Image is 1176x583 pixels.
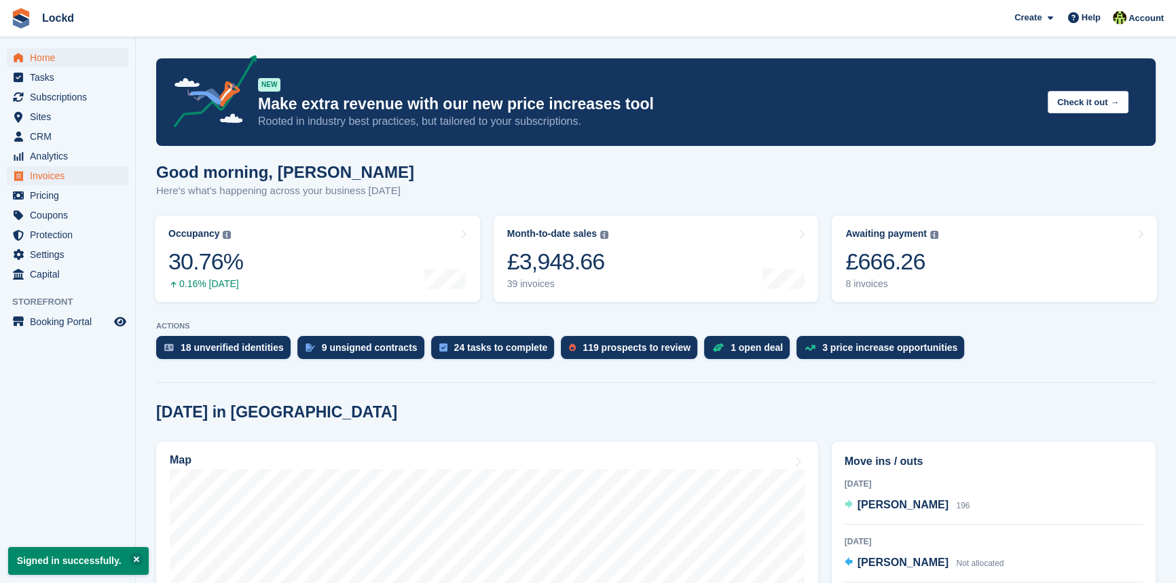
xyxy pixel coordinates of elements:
h1: Good morning, [PERSON_NAME] [156,163,414,181]
span: Not allocated [956,559,1004,568]
div: [DATE] [845,535,1143,548]
div: Month-to-date sales [507,228,597,240]
div: £3,948.66 [507,248,608,276]
a: 1 open deal [704,336,796,366]
p: Here's what's happening across your business [DATE] [156,183,414,199]
span: Subscriptions [30,88,111,107]
img: icon-info-grey-7440780725fd019a000dd9b08b2336e03edf1995a4989e88bcd33f0948082b44.svg [930,231,938,239]
span: Home [30,48,111,67]
a: 119 prospects to review [561,336,704,366]
span: Pricing [30,186,111,205]
a: menu [7,312,128,331]
img: contract_signature_icon-13c848040528278c33f63329250d36e43548de30e8caae1d1a13099fd9432cc5.svg [306,343,315,352]
div: £666.26 [845,248,938,276]
img: deal-1b604bf984904fb50ccaf53a9ad4b4a5d6e5aea283cecdc64d6e3604feb123c2.svg [712,343,724,352]
div: 39 invoices [507,278,608,290]
div: 8 invoices [845,278,938,290]
span: Capital [30,265,111,284]
div: Occupancy [168,228,219,240]
span: Settings [30,245,111,264]
span: Tasks [30,68,111,87]
span: Booking Portal [30,312,111,331]
a: menu [7,48,128,67]
a: 3 price increase opportunities [796,336,971,366]
img: price-adjustments-announcement-icon-8257ccfd72463d97f412b2fc003d46551f7dbcb40ab6d574587a9cd5c0d94... [162,55,257,132]
div: 119 prospects to review [583,342,691,353]
a: Month-to-date sales £3,948.66 39 invoices [494,216,819,302]
a: 9 unsigned contracts [297,336,431,366]
span: Storefront [12,295,135,309]
a: menu [7,127,128,146]
img: Jamie Budding [1113,11,1126,24]
div: [DATE] [845,478,1143,490]
div: 18 unverified identities [181,342,284,353]
img: verify_identity-adf6edd0f0f0b5bbfe63781bf79b02c33cf7c696d77639b501bdc392416b5a36.svg [164,343,174,352]
a: menu [7,147,128,166]
button: Check it out → [1048,91,1128,113]
div: 30.76% [168,248,243,276]
span: Coupons [30,206,111,225]
a: 18 unverified identities [156,336,297,366]
span: Account [1128,12,1164,25]
span: [PERSON_NAME] [858,557,949,568]
a: menu [7,245,128,264]
span: CRM [30,127,111,146]
span: Sites [30,107,111,126]
span: Analytics [30,147,111,166]
h2: Move ins / outs [845,453,1143,470]
div: 0.16% [DATE] [168,278,243,290]
a: menu [7,88,128,107]
h2: [DATE] in [GEOGRAPHIC_DATA] [156,403,397,421]
a: menu [7,166,128,185]
a: [PERSON_NAME] 196 [845,497,970,514]
img: icon-info-grey-7440780725fd019a000dd9b08b2336e03edf1995a4989e88bcd33f0948082b44.svg [600,231,608,239]
a: Occupancy 30.76% 0.16% [DATE] [155,216,480,302]
a: 24 tasks to complete [431,336,562,366]
div: 1 open deal [731,342,783,353]
div: NEW [258,78,280,92]
a: Preview store [112,314,128,330]
div: 3 price increase opportunities [822,342,957,353]
img: task-75834270c22a3079a89374b754ae025e5fb1db73e45f91037f5363f120a921f8.svg [439,343,447,352]
p: Make extra revenue with our new price increases tool [258,94,1037,114]
a: Awaiting payment £666.26 8 invoices [832,216,1157,302]
p: ACTIONS [156,322,1156,331]
a: menu [7,107,128,126]
span: 196 [956,501,970,510]
img: prospect-51fa495bee0391a8d652442698ab0144808aea92771e9ea1ae160a38d050c398.svg [569,343,576,352]
span: Invoices [30,166,111,185]
span: Create [1014,11,1042,24]
a: menu [7,206,128,225]
div: Awaiting payment [845,228,927,240]
img: icon-info-grey-7440780725fd019a000dd9b08b2336e03edf1995a4989e88bcd33f0948082b44.svg [223,231,231,239]
a: menu [7,225,128,244]
a: menu [7,186,128,205]
span: Protection [30,225,111,244]
img: price_increase_opportunities-93ffe204e8149a01c8c9dc8f82e8f89637d9d84a8eef4429ea346261dce0b2c0.svg [805,345,815,351]
a: [PERSON_NAME] Not allocated [845,554,1004,572]
div: 24 tasks to complete [454,342,548,353]
h2: Map [170,454,191,466]
a: menu [7,265,128,284]
span: [PERSON_NAME] [858,499,949,510]
span: Help [1082,11,1101,24]
a: Lockd [37,7,79,29]
div: 9 unsigned contracts [322,342,418,353]
img: stora-icon-8386f47178a22dfd0bd8f6a31ec36ba5ce8667c1dd55bd0f319d3a0aa187defe.svg [11,8,31,29]
p: Rooted in industry best practices, but tailored to your subscriptions. [258,114,1037,129]
a: menu [7,68,128,87]
p: Signed in successfully. [8,547,149,575]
